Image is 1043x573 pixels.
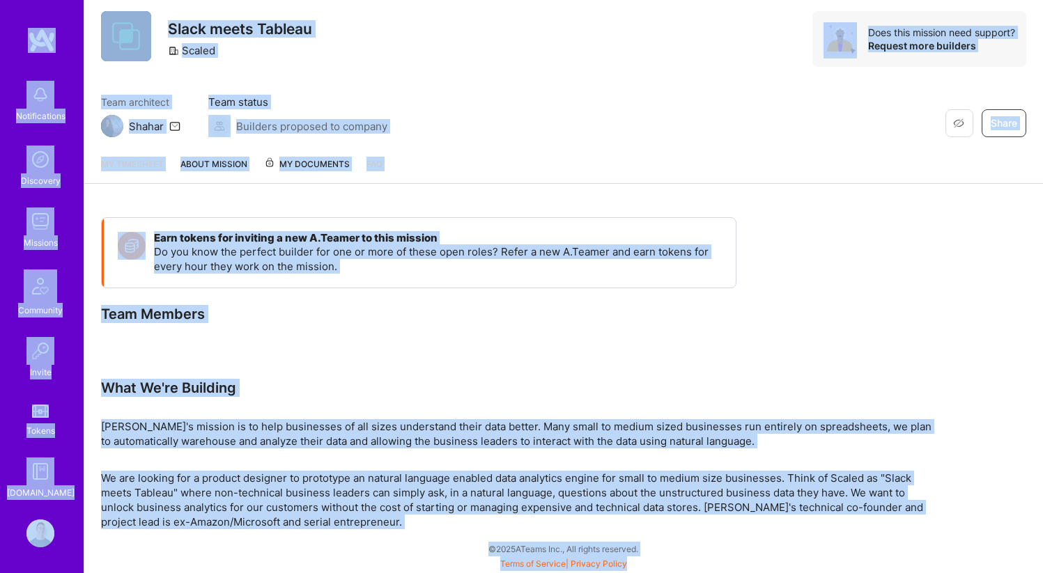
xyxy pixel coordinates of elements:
span: My Documents [264,157,350,172]
div: Request more builders [868,39,1015,52]
span: Builders proposed to company [236,119,387,134]
img: logo [28,28,56,53]
i: icon CompanyGray [168,45,179,56]
span: Team architect [101,95,180,109]
p: Do you know the perfect builder for one or more of these open roles? Refer a new A.Teamer and ear... [154,244,722,274]
div: Invite [30,365,52,379]
span: Share [991,116,1017,130]
a: My Documents [264,157,350,183]
img: Avatar [824,22,857,56]
i: icon EyeClosed [953,118,964,129]
div: Discovery [21,173,61,188]
i: icon Mail [169,120,180,132]
img: Token icon [118,232,146,260]
div: What We're Building [101,379,937,397]
h3: Slack meets Tableau [168,20,312,38]
img: Team Architect [101,115,123,137]
a: FAQ [366,157,383,183]
button: Share [982,109,1026,137]
div: Shahar [129,119,164,134]
div: © 2025 ATeams Inc., All rights reserved. [84,531,1043,566]
div: Scaled [168,43,215,58]
span: | [500,558,627,569]
a: Privacy Policy [571,558,627,569]
a: My timesheet [101,157,164,183]
h4: Earn tokens for inviting a new A.Teamer to this mission [154,232,722,244]
div: Tokens [26,423,55,438]
a: About Mission [180,157,247,183]
a: Terms of Service [500,558,566,569]
span: Team status [208,95,387,109]
img: discovery [26,146,54,173]
img: guide book [26,457,54,485]
img: teamwork [26,207,54,235]
img: Company Logo [101,11,151,61]
p: We are looking for a product designer to prototype an natural language enabled data analytics eng... [101,471,937,529]
img: Invite [26,337,54,365]
div: [DOMAIN_NAME] [7,485,75,500]
div: Does this mission need support? [868,26,1015,39]
img: User Avatar [26,519,54,547]
a: User Avatar [23,519,58,547]
img: bell [26,81,54,109]
img: tokens [32,405,49,418]
div: Notifications [16,109,65,123]
div: Missions [24,235,58,250]
div: Community [18,303,63,317]
img: Community [24,269,57,303]
img: Builders proposed to company [208,115,231,137]
p: [PERSON_NAME]'s mission is to help businesses of all sizes understand their data better. Many sma... [101,419,937,448]
div: Team Members [101,305,736,323]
